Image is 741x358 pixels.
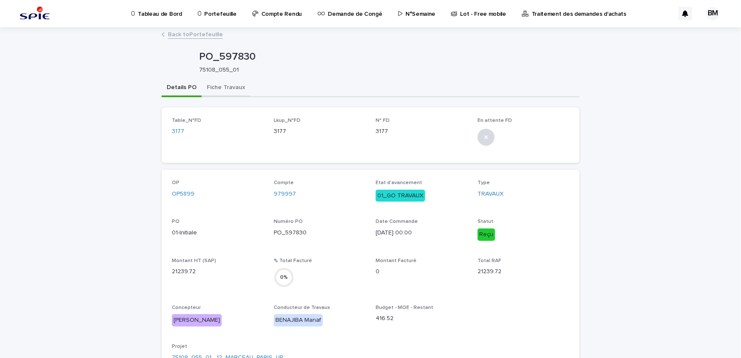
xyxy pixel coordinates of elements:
[162,79,202,97] button: Details PO
[172,219,179,224] span: PO
[199,66,573,74] p: 75108_055_01
[274,258,312,263] span: % Total Facturé
[172,258,216,263] span: Montant HT (SAP)
[172,127,184,136] a: 3177
[168,29,223,39] a: Back toPortefeuille
[274,127,365,136] p: 3177
[172,305,201,310] span: Concepteur
[274,180,294,185] span: Compte
[172,118,201,123] span: Table_N°FD
[274,219,303,224] span: Numéro PO
[274,273,294,282] div: 0 %
[376,190,425,202] div: 01_GO TRAVAUX
[376,314,467,323] p: 416.52
[478,228,495,241] div: Reçu
[274,190,296,199] a: 979997
[478,258,501,263] span: Total RAF
[199,51,576,63] p: PO_597830
[172,190,194,199] a: OP5899
[478,190,504,199] a: TRAVAUX
[274,305,330,310] span: Conducteur de Travaux
[172,344,187,349] span: Projet
[274,314,323,326] div: BENAJIBA Manaf
[706,7,720,20] div: BM
[172,228,263,237] p: 01-Initiale
[376,305,433,310] span: Budget - MOE - Restant
[172,314,222,326] div: [PERSON_NAME]
[376,228,467,237] p: [DATE] 00:00
[478,267,569,276] p: 21239.72
[376,118,390,123] span: N° FD
[274,118,301,123] span: Lkup_N°FD
[376,258,417,263] span: Montant Facturé
[376,127,467,136] p: 3177
[478,219,493,224] span: Statut
[17,5,52,22] img: svstPd6MQfCT1uX1QGkG
[202,79,250,97] button: Fiche Travaux
[376,219,418,224] span: Date Commande
[478,180,490,185] span: Type
[478,118,512,123] span: En attente FD
[172,180,179,185] span: OP
[376,180,422,185] span: Etat d'avancement
[172,267,263,276] p: 21239.72
[376,267,467,276] p: 0
[274,228,365,237] p: PO_597830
